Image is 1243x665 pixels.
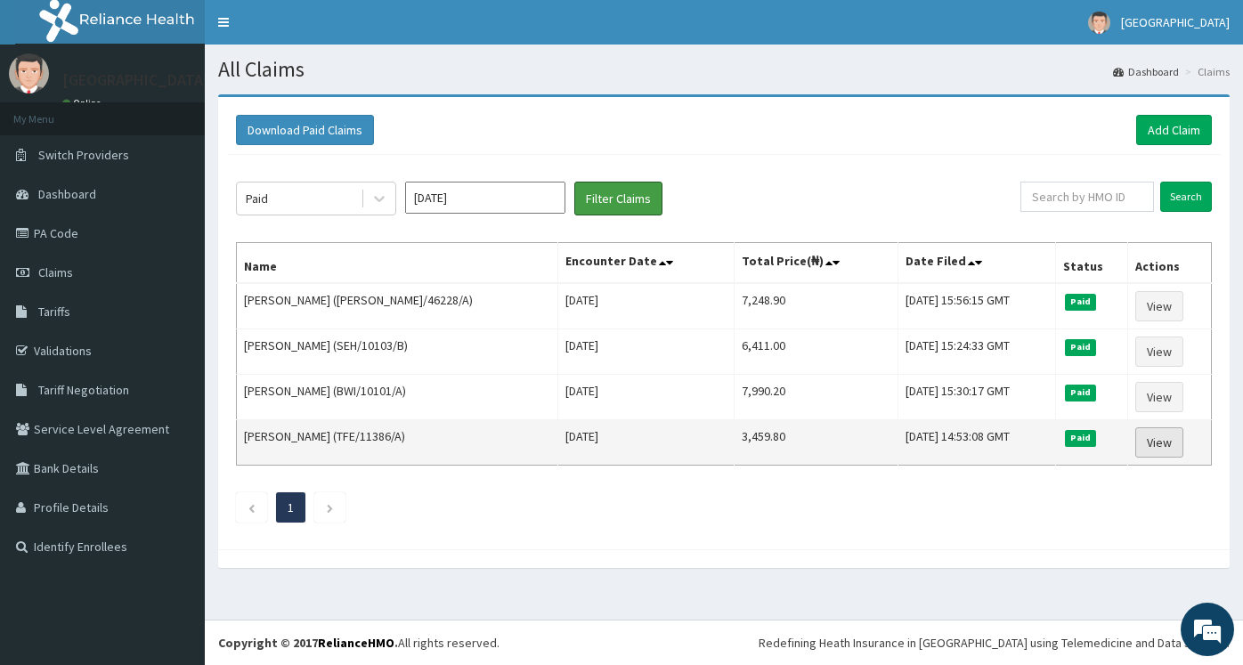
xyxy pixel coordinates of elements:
[1055,243,1128,284] th: Status
[898,420,1055,466] td: [DATE] 14:53:08 GMT
[318,635,394,651] a: RelianceHMO
[735,420,898,466] td: 3,459.80
[246,190,268,207] div: Paid
[558,420,735,466] td: [DATE]
[1136,115,1212,145] a: Add Claim
[558,329,735,375] td: [DATE]
[237,420,558,466] td: [PERSON_NAME] (TFE/11386/A)
[1065,430,1097,446] span: Paid
[1065,339,1097,355] span: Paid
[62,72,209,88] p: [GEOGRAPHIC_DATA]
[1065,385,1097,401] span: Paid
[1128,243,1212,284] th: Actions
[1135,382,1183,412] a: View
[1135,337,1183,367] a: View
[205,620,1243,665] footer: All rights reserved.
[326,499,334,515] a: Next page
[735,283,898,329] td: 7,248.90
[1020,182,1154,212] input: Search by HMO ID
[898,283,1055,329] td: [DATE] 15:56:15 GMT
[735,329,898,375] td: 6,411.00
[735,375,898,420] td: 7,990.20
[1160,182,1212,212] input: Search
[9,53,49,93] img: User Image
[558,283,735,329] td: [DATE]
[248,499,256,515] a: Previous page
[218,635,398,651] strong: Copyright © 2017 .
[1113,64,1179,79] a: Dashboard
[237,283,558,329] td: [PERSON_NAME] ([PERSON_NAME]/46228/A)
[237,375,558,420] td: [PERSON_NAME] (BWI/10101/A)
[237,243,558,284] th: Name
[1181,64,1230,79] li: Claims
[62,97,105,109] a: Online
[38,186,96,202] span: Dashboard
[1121,14,1230,30] span: [GEOGRAPHIC_DATA]
[236,115,374,145] button: Download Paid Claims
[405,182,565,214] input: Select Month and Year
[1135,291,1183,321] a: View
[898,243,1055,284] th: Date Filed
[38,304,70,320] span: Tariffs
[759,634,1230,652] div: Redefining Heath Insurance in [GEOGRAPHIC_DATA] using Telemedicine and Data Science!
[38,264,73,280] span: Claims
[574,182,662,215] button: Filter Claims
[898,375,1055,420] td: [DATE] 15:30:17 GMT
[1065,294,1097,310] span: Paid
[218,58,1230,81] h1: All Claims
[558,243,735,284] th: Encounter Date
[558,375,735,420] td: [DATE]
[237,329,558,375] td: [PERSON_NAME] (SEH/10103/B)
[898,329,1055,375] td: [DATE] 15:24:33 GMT
[1135,427,1183,458] a: View
[735,243,898,284] th: Total Price(₦)
[38,147,129,163] span: Switch Providers
[38,382,129,398] span: Tariff Negotiation
[1088,12,1110,34] img: User Image
[288,499,294,515] a: Page 1 is your current page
